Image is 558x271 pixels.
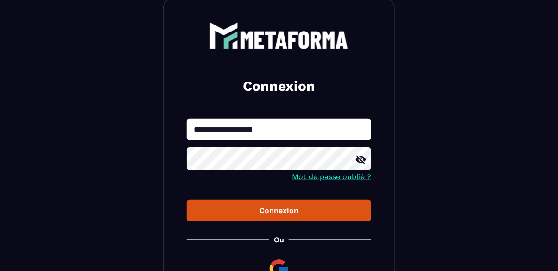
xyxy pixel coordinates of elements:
[194,206,364,215] div: Connexion
[292,172,371,181] a: Mot de passe oublié ?
[187,22,371,49] a: logo
[274,235,284,244] p: Ou
[187,200,371,221] button: Connexion
[209,22,349,49] img: logo
[198,77,360,95] h2: Connexion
